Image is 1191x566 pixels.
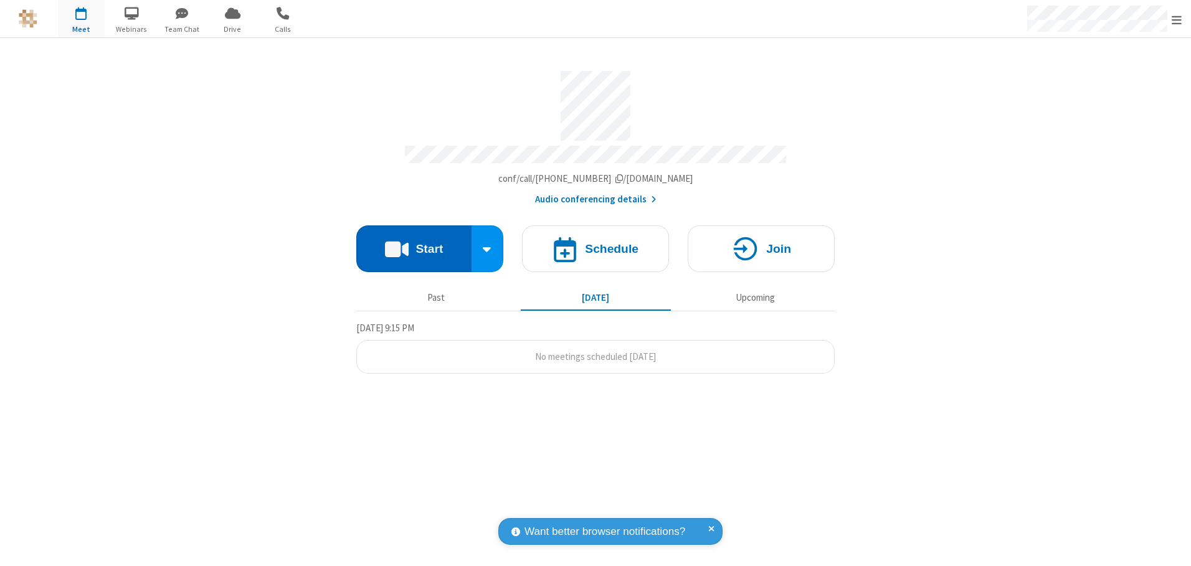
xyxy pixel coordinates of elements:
span: [DATE] 9:15 PM [356,322,414,334]
button: [DATE] [521,286,671,309]
section: Account details [356,62,835,207]
div: Start conference options [472,225,504,272]
span: Team Chat [159,24,206,35]
span: Copy my meeting room link [498,172,693,184]
span: Want better browser notifications? [524,524,685,540]
section: Today's Meetings [356,321,835,374]
button: Audio conferencing details [535,192,657,207]
button: Upcoming [680,286,830,309]
button: Start [356,225,472,272]
button: Copy my meeting room linkCopy my meeting room link [498,172,693,186]
h4: Start [415,243,443,255]
span: Meet [58,24,105,35]
h4: Schedule [585,243,638,255]
button: Join [688,225,835,272]
span: Drive [209,24,256,35]
button: Schedule [522,225,669,272]
span: Calls [260,24,306,35]
button: Past [361,286,511,309]
span: Webinars [108,24,155,35]
img: QA Selenium DO NOT DELETE OR CHANGE [19,9,37,28]
span: No meetings scheduled [DATE] [535,351,656,362]
h4: Join [766,243,791,255]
